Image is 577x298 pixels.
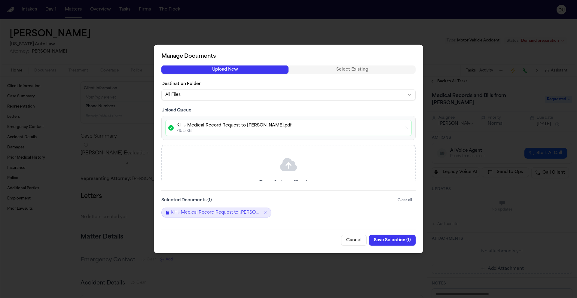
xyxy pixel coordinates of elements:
[176,129,402,133] p: 715.5 KB
[161,108,416,114] h3: Upload Queue
[171,210,261,216] span: K.H.- Medical Record Request to [PERSON_NAME].pdf
[394,196,416,205] button: Clear all
[259,179,318,187] p: Drag & drop files here
[341,235,367,246] button: Cancel
[176,123,402,129] p: K.H.- Medical Record Request to [PERSON_NAME].pdf
[263,211,267,215] button: Remove K.H.- Medical Record Request to Dr. Anil Goel.pdf
[161,197,212,203] label: Selected Documents ( 1 )
[369,235,416,246] button: Save Selection (1)
[288,65,416,74] button: Select Existing
[161,52,416,61] h2: Manage Documents
[161,81,416,87] label: Destination Folder
[161,65,288,74] button: Upload New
